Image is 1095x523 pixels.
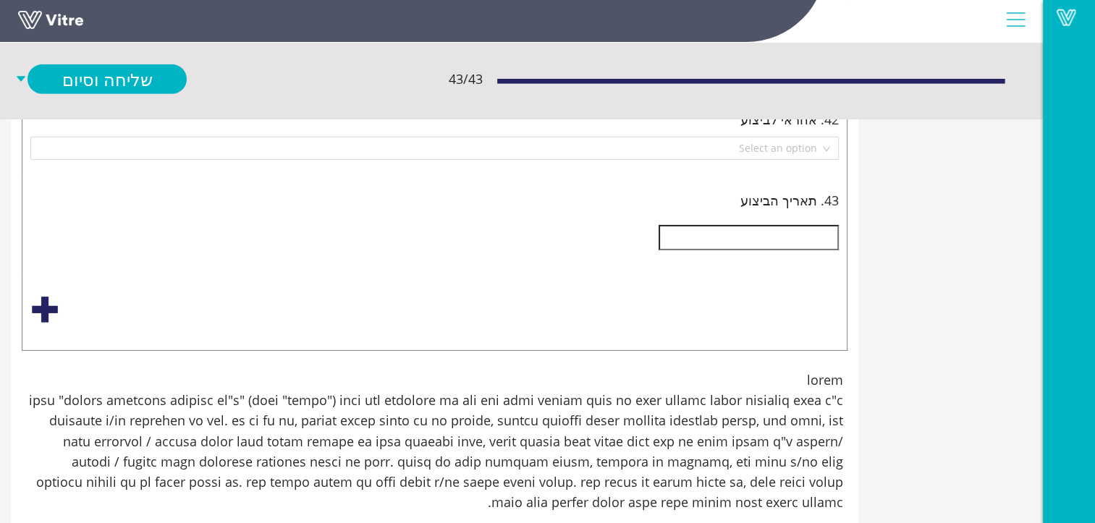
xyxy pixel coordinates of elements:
a: שליחה וסיום [28,64,187,94]
span: lorem ipsu "dolors ametcons adipisc el"s" (doei "tempo") inci utl etdolore ma ali eni admi veniam... [26,370,843,513]
span: 43. תאריך הביצוע [740,190,839,211]
span: caret-down [14,64,28,94]
span: 42. אחראי לביצוע [740,109,839,129]
span: 43 / 43 [449,69,483,89]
